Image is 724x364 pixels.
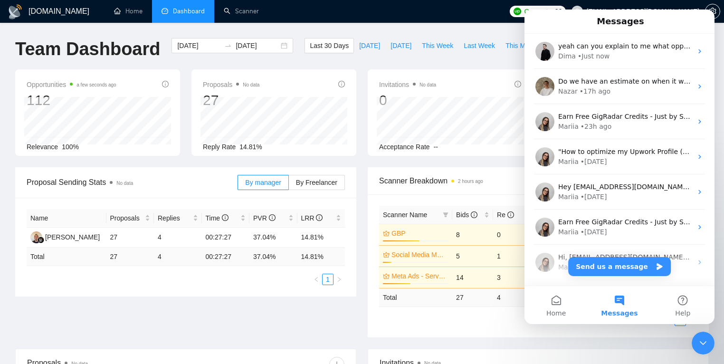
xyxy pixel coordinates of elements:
img: gigradar-bm.png [38,237,44,243]
li: Previous Page [663,315,675,326]
span: info-circle [471,211,477,218]
img: upwork-logo.png [514,8,521,15]
span: Dashboard [173,7,205,15]
span: Scanner Breakdown [379,175,697,187]
img: Profile image for Mariia [11,173,30,192]
a: 1 [323,274,333,285]
button: right [333,274,345,285]
img: Profile image for Mariia [11,138,30,157]
span: -- [434,143,438,151]
td: 4 [154,228,202,248]
span: Messages [76,300,113,307]
time: a few seconds ago [76,82,116,87]
span: crown [383,273,390,279]
div: 112 [27,91,116,109]
img: Profile image for Mariia [11,103,30,122]
li: Next Page [686,315,697,326]
div: • 23h ago [56,112,87,122]
span: No data [116,181,133,186]
span: setting [705,8,720,15]
span: Last 30 Days [310,40,349,51]
span: Last Week [464,40,495,51]
span: yeah can you explain to me what opportunities in teh dashboard means? it says there are 112 oppor... [34,33,580,40]
span: 14.81% [239,143,262,151]
div: 27 [203,91,259,109]
button: left [663,315,675,326]
td: 1 [493,245,534,267]
td: 4 [154,248,202,266]
a: Meta Ads - Service based [391,271,447,281]
span: info-circle [316,214,323,221]
button: left [311,274,322,285]
span: Help [151,300,166,307]
span: Time [206,214,229,222]
span: Hi, [EMAIL_ADDRESS][DOMAIN_NAME], Welcome to [DOMAIN_NAME]! Why don't you check out our tutorials... [34,244,497,251]
span: Relevance [27,143,58,151]
span: By manager [245,179,281,186]
span: info-circle [338,81,345,87]
a: AS[PERSON_NAME] [30,233,100,240]
span: Proposal Sending Stats [27,176,238,188]
button: This Week [417,38,458,53]
span: LRR [301,214,323,222]
button: [DATE] [354,38,385,53]
span: Opportunities [27,79,116,90]
td: 27 [106,228,154,248]
th: Name [27,209,106,228]
a: GBP [391,228,447,239]
span: Reply Rate [203,143,236,151]
div: Mariia [34,218,54,228]
iframe: Intercom live chat [524,10,714,324]
td: 4 [493,288,534,307]
span: Invitations [379,79,436,90]
td: 00:27:27 [202,228,250,248]
td: 14.81 % [297,248,345,266]
span: By Freelancer [296,179,337,186]
div: • [DATE] [56,182,83,192]
span: [DATE] [359,40,380,51]
td: 37.04% [249,228,297,248]
input: End date [236,40,279,51]
button: right [686,315,697,326]
span: PVR [253,214,276,222]
span: [DATE] [391,40,411,51]
time: 2 hours ago [458,179,483,184]
span: This Month [505,40,538,51]
a: homeHome [114,7,143,15]
td: 37.04 % [249,248,297,266]
button: This Month [500,38,543,53]
li: 1 [322,274,333,285]
input: Start date [177,40,220,51]
span: No data [243,82,259,87]
span: 100% [62,143,79,151]
span: 26 [555,6,562,17]
div: Mariia [34,147,54,157]
td: 8 [452,224,493,245]
span: user [574,8,581,15]
span: Bids [456,211,477,219]
td: Total [27,248,106,266]
iframe: Intercom live chat [692,332,714,354]
td: 3 [493,267,534,288]
th: Replies [154,209,202,228]
button: Last Week [458,38,500,53]
span: info-circle [222,214,229,221]
a: searchScanner [224,7,259,15]
button: [DATE] [385,38,417,53]
div: [PERSON_NAME] [45,232,100,242]
span: to [224,42,232,49]
td: 00:27:27 [202,248,250,266]
td: 27 [106,248,154,266]
span: Replies [158,213,191,223]
span: Acceptance Rate [379,143,430,151]
span: crown [383,230,390,237]
span: crown [383,251,390,258]
div: • [DATE] [56,218,83,228]
div: Mariia [34,112,54,122]
span: left [314,277,319,282]
span: right [336,277,342,282]
button: Messages [63,277,126,315]
div: • 17h ago [55,77,86,87]
td: 0 [493,224,534,245]
td: 14 [452,267,493,288]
